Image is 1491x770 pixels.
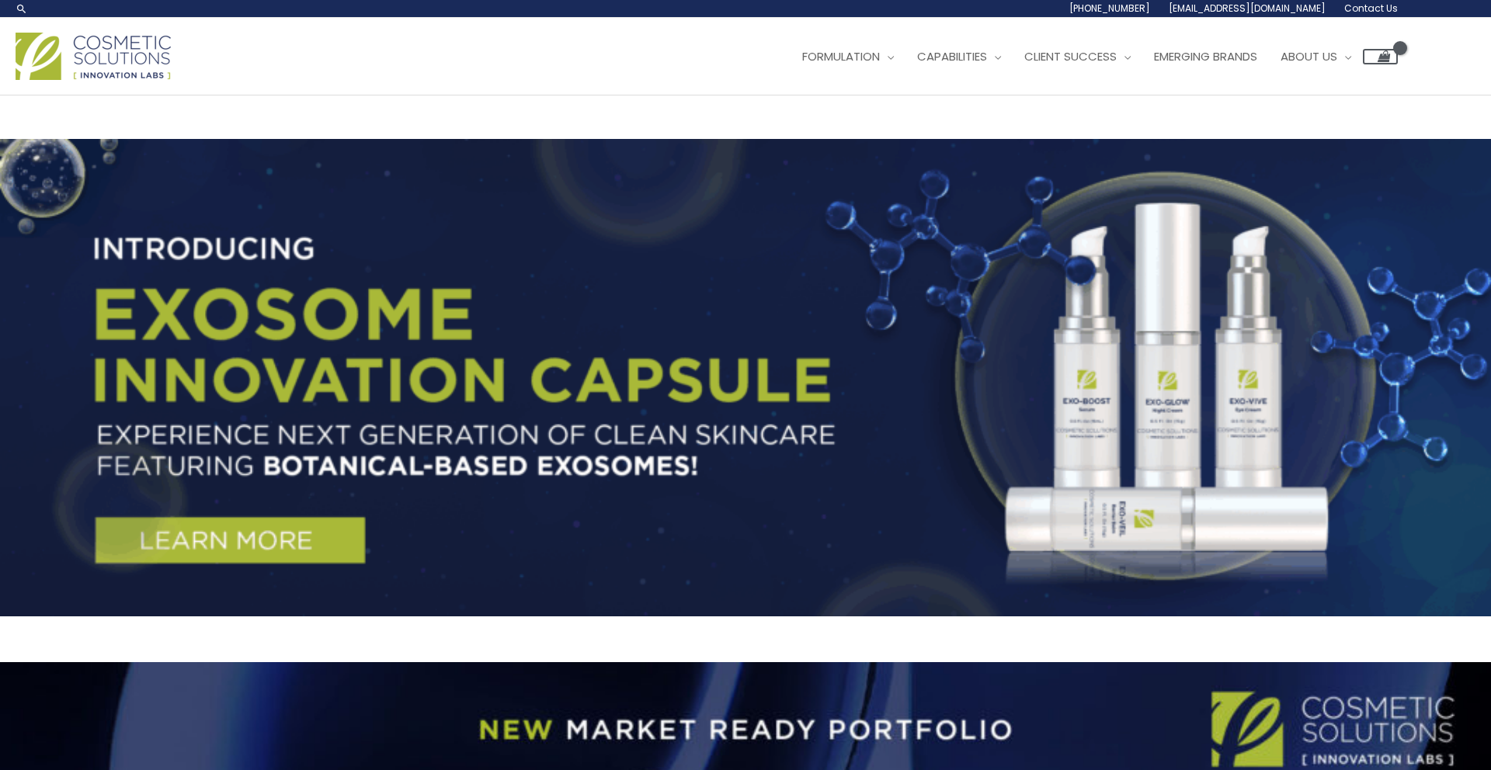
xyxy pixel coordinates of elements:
[16,2,28,15] a: Search icon link
[1363,49,1398,64] a: View Shopping Cart, empty
[1169,2,1326,15] span: [EMAIL_ADDRESS][DOMAIN_NAME]
[16,33,171,80] img: Cosmetic Solutions Logo
[1281,48,1337,64] span: About Us
[1024,48,1117,64] span: Client Success
[1154,48,1257,64] span: Emerging Brands
[1344,2,1398,15] span: Contact Us
[779,33,1398,80] nav: Site Navigation
[802,48,880,64] span: Formulation
[791,33,905,80] a: Formulation
[905,33,1013,80] a: Capabilities
[1142,33,1269,80] a: Emerging Brands
[917,48,987,64] span: Capabilities
[1069,2,1150,15] span: [PHONE_NUMBER]
[1013,33,1142,80] a: Client Success
[1269,33,1363,80] a: About Us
